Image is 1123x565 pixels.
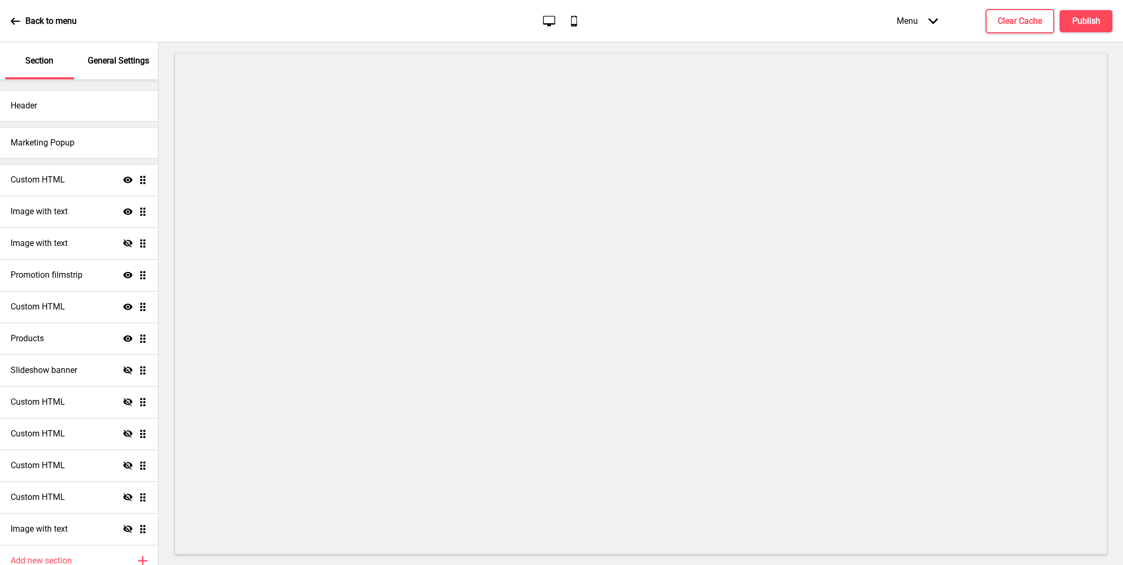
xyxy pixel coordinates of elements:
[11,428,65,440] h4: Custom HTML
[1072,15,1100,27] h4: Publish
[886,5,949,37] div: Menu
[11,206,68,217] h4: Image with text
[11,523,68,535] h4: Image with text
[998,15,1042,27] h4: Clear Cache
[25,55,53,67] p: Section
[11,460,65,471] h4: Custom HTML
[25,15,77,27] p: Back to menu
[1060,10,1112,32] button: Publish
[11,301,65,313] h4: Custom HTML
[88,55,149,67] p: General Settings
[11,333,44,344] h4: Products
[11,269,82,281] h4: Promotion filmstrip
[986,9,1054,33] button: Clear Cache
[11,491,65,503] h4: Custom HTML
[11,174,65,186] h4: Custom HTML
[11,7,77,35] a: Back to menu
[11,137,75,149] h4: Marketing Popup
[11,238,68,249] h4: Image with text
[11,396,65,408] h4: Custom HTML
[11,364,77,376] h4: Slideshow banner
[11,100,37,112] h4: Header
